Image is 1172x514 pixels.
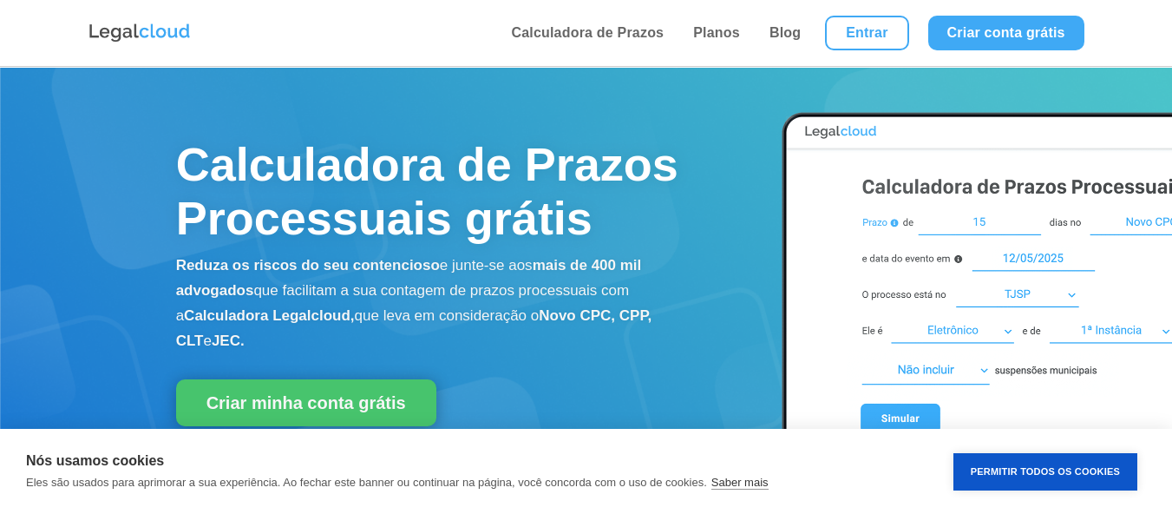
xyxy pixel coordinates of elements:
[88,22,192,44] img: Logo da Legalcloud
[176,307,652,349] b: Novo CPC, CPP, CLT
[711,476,769,490] a: Saber mais
[825,16,908,50] a: Entrar
[26,453,164,468] strong: Nós usamos cookies
[26,476,707,489] p: Eles são usados para aprimorar a sua experiência. Ao fechar este banner ou continuar na página, v...
[176,138,678,244] span: Calculadora de Prazos Processuais grátis
[176,379,436,426] a: Criar minha conta grátis
[212,333,245,349] b: JEC.
[176,257,642,299] b: mais de 400 mil advogados
[184,307,355,324] b: Calculadora Legalcloud,
[176,257,440,273] b: Reduza os riscos do seu contencioso
[953,453,1137,491] button: Permitir Todos os Cookies
[176,254,704,353] p: e junte-se aos que facilitam a sua contagem de prazos processuais com a que leva em consideração o e
[928,16,1084,50] a: Criar conta grátis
